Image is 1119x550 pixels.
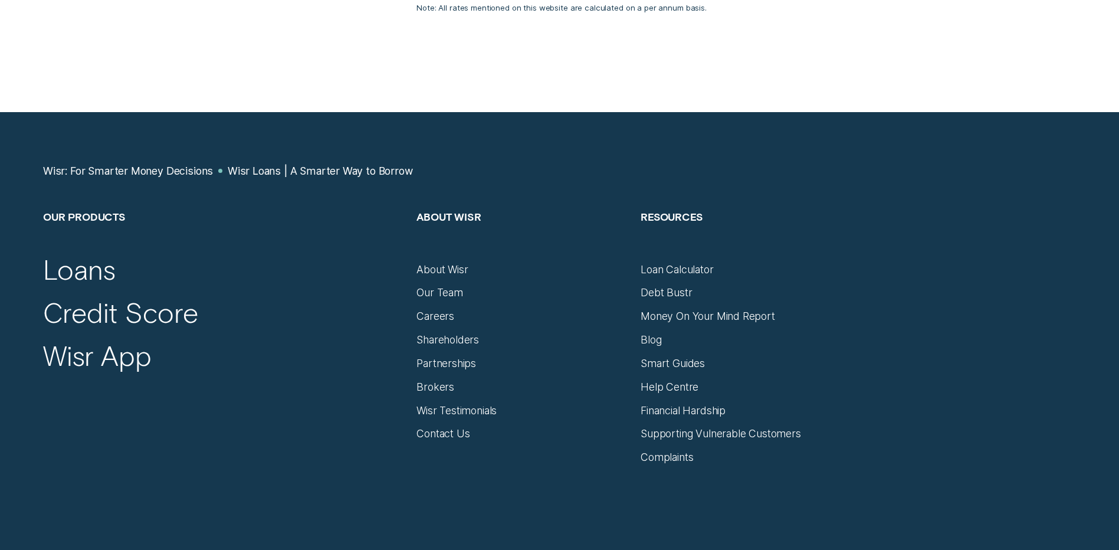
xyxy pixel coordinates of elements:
[641,310,775,323] a: Money On Your Mind Report
[43,210,403,263] h2: Our Products
[641,263,713,276] a: Loan Calculator
[416,210,628,263] h2: About Wisr
[416,333,479,346] a: Shareholders
[641,210,852,263] h2: Resources
[641,357,705,370] a: Smart Guides
[641,451,693,464] a: Complaints
[641,286,692,299] a: Debt Bustr
[43,252,115,286] a: Loans
[416,381,454,394] a: Brokers
[416,310,454,323] a: Careers
[43,165,213,178] a: Wisr: For Smarter Money Decisions
[228,165,413,178] a: Wisr Loans | A Smarter Way to Borrow
[416,263,468,276] a: About Wisr
[641,333,661,346] a: Blog
[416,357,476,370] a: Partnerships
[641,404,726,417] a: Financial Hardship
[416,427,470,440] a: Contact Us
[416,404,497,417] a: Wisr Testimonials
[641,381,698,394] a: Help Centre
[416,1,1076,14] p: Note: All rates mentioned on this website are calculated on a per annum basis.
[43,338,152,372] a: Wisr App
[416,286,463,299] a: Our Team
[43,295,198,329] a: Credit Score
[641,427,801,440] a: Supporting Vulnerable Customers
